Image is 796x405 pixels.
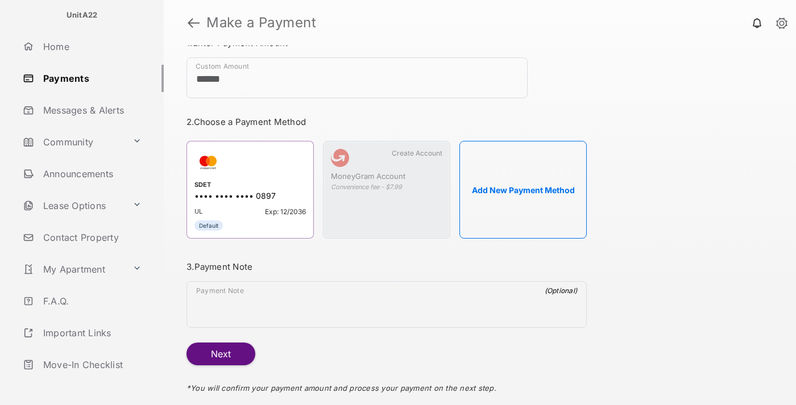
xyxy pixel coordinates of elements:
[186,365,587,404] div: * You will confirm your payment amount and process your payment on the next step.
[18,33,164,60] a: Home
[18,224,164,251] a: Contact Property
[186,343,255,365] button: Next
[18,192,128,219] a: Lease Options
[206,16,316,30] strong: Make a Payment
[18,319,146,346] a: Important Links
[18,351,164,378] a: Move-In Checklist
[18,287,164,315] a: F.A.Q.
[186,116,587,127] h3: 2. Choose a Payment Method
[18,97,164,124] a: Messages & Alerts
[392,149,442,157] span: Create Account
[186,141,314,239] div: SDET•••• •••• •••• 0897ULExp: 12/2036Default
[18,128,128,156] a: Community
[18,65,164,92] a: Payments
[67,10,98,21] p: UnitA22
[194,181,306,191] div: SDET
[265,207,306,216] span: Exp: 12/2036
[331,183,442,191] div: Convenience fee - $7.99
[459,141,587,239] button: Add New Payment Method
[18,160,164,187] a: Announcements
[194,191,306,203] div: •••• •••• •••• 0897
[194,207,202,216] span: UL
[18,256,128,283] a: My Apartment
[186,261,587,272] h3: 3. Payment Note
[331,172,442,183] div: MoneyGram Account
